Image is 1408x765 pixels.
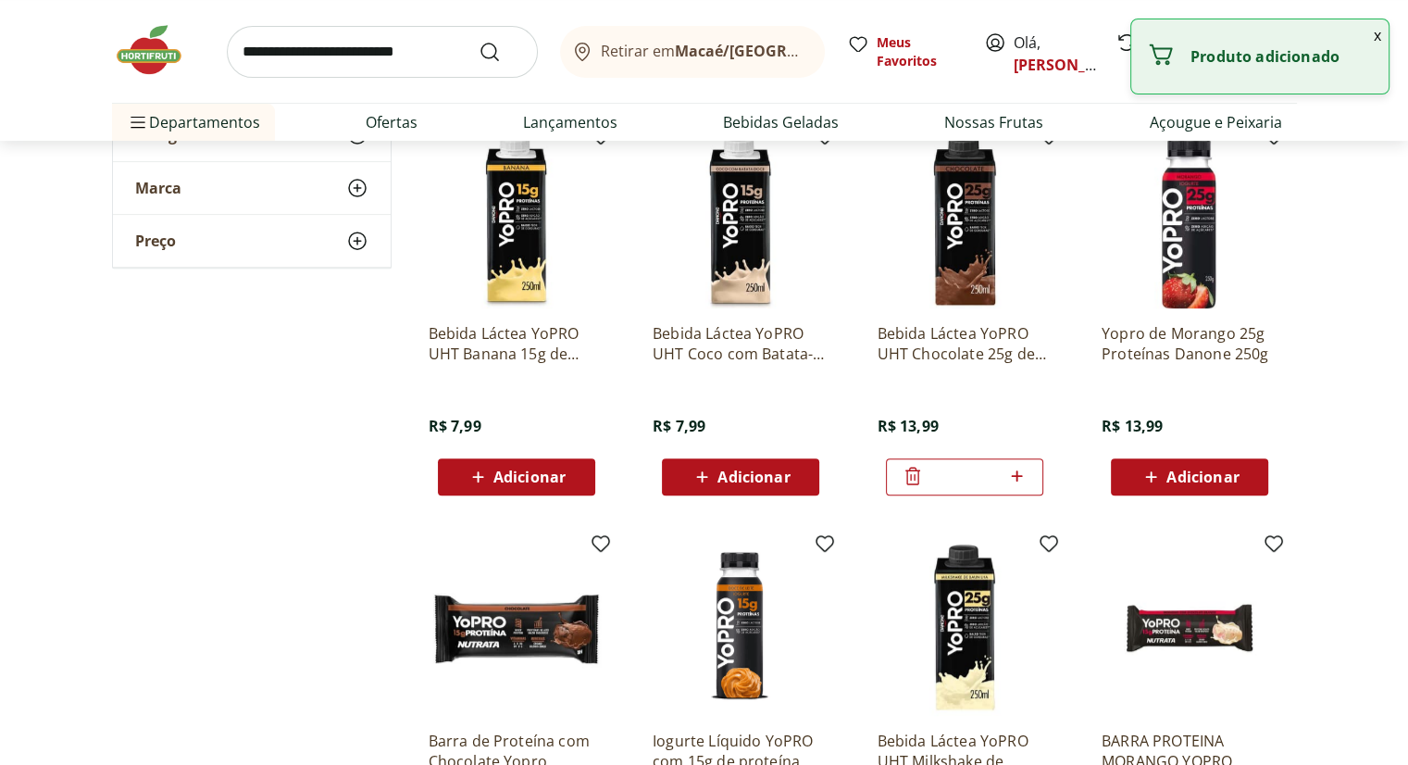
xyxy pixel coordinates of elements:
a: [PERSON_NAME] [1014,55,1134,75]
span: R$ 13,99 [877,416,938,436]
a: Bebida Láctea YoPRO UHT Banana 15g de proteínas 250ml [429,323,604,364]
span: Adicionar [1166,470,1239,484]
button: Retirar emMacaé/[GEOGRAPHIC_DATA] [560,26,825,78]
button: Adicionar [662,458,819,495]
span: R$ 7,99 [429,416,481,436]
a: Açougue e Peixaria [1149,111,1281,133]
img: Barra de Proteína com Chocolate Yopro Nutrata 55g [429,540,604,716]
a: Bebidas Geladas [723,111,839,133]
button: Submit Search [479,41,523,63]
img: Bebida Láctea YoPRO UHT Chocolate 25g de proteínas 250ml [877,132,1053,308]
img: Yopro de Morango 25g Proteínas Danone 250g [1102,132,1277,308]
button: Marca [113,162,391,214]
span: R$ 7,99 [653,416,705,436]
input: search [227,26,538,78]
p: Produto adicionado [1190,47,1374,66]
button: Adicionar [1111,458,1268,495]
span: Marca [135,179,181,197]
a: Nossas Frutas [944,111,1043,133]
span: Olá, [1014,31,1096,76]
span: Meus Favoritos [877,33,962,70]
img: BARRA PROTEINA MORANGO YOPRO NUTRATA 55G [1102,540,1277,716]
span: Preço [135,232,176,250]
a: Ofertas [366,111,417,133]
a: Yopro de Morango 25g Proteínas Danone 250g [1102,323,1277,364]
button: Preço [113,215,391,267]
a: Bebida Láctea YoPRO UHT Coco com Batata-Doce 15g de proteínas 250ml [653,323,829,364]
button: Fechar notificação [1366,19,1389,51]
b: Macaé/[GEOGRAPHIC_DATA] [675,41,882,61]
span: R$ 13,99 [1102,416,1163,436]
img: Hortifruti [112,22,205,78]
a: Meus Favoritos [847,33,962,70]
a: Bebida Láctea YoPRO UHT Chocolate 25g de proteínas 250ml [877,323,1053,364]
img: Bebida Láctea YoPRO UHT Banana 15g de proteínas 250ml [429,132,604,308]
img: Bebida Láctea YoPRO UHT Coco com Batata-Doce 15g de proteínas 250ml [653,132,829,308]
button: Menu [127,100,149,144]
a: Lançamentos [523,111,617,133]
span: Adicionar [717,470,790,484]
span: Departamentos [127,100,260,144]
button: Adicionar [438,458,595,495]
img: Iogurte Líquido YoPRO com 15g de proteína Doce de Leite 250g [653,540,829,716]
span: Retirar em [601,43,805,59]
span: Adicionar [493,470,566,484]
img: Bebida Láctea YoPRO UHT Milkshake de Baunilha 25g de proteínas 250ml [877,540,1053,716]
